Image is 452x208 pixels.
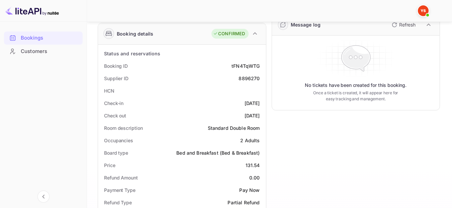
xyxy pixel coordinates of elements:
div: Bookings [21,34,79,42]
div: Status and reservations [104,50,160,57]
a: Customers [4,45,83,57]
img: Yandex Support [418,5,429,16]
div: Booking ID [104,62,128,69]
button: Collapse navigation [37,191,50,203]
div: Occupancies [104,137,133,144]
div: Price [104,162,115,169]
div: Partial Refund [228,199,260,206]
div: Check-in [104,100,123,107]
div: Room description [104,124,143,132]
div: Supplier ID [104,75,128,82]
div: HCN [104,87,114,94]
div: Booking details [117,30,153,37]
div: tFN4TqWTG [232,62,260,69]
div: Pay Now [239,187,260,194]
div: Standard Double Room [208,124,260,132]
div: 131.54 [246,162,260,169]
div: Bed and Breakfast (Bed & Breakfast) [176,149,260,156]
div: Refund Type [104,199,132,206]
div: Check out [104,112,126,119]
div: [DATE] [245,112,260,119]
button: Refresh [388,19,418,30]
p: No tickets have been created for this booking. [305,82,406,89]
div: Customers [4,45,83,58]
div: CONFIRMED [213,31,245,37]
div: Refund Amount [104,174,138,181]
div: Bookings [4,32,83,45]
div: [DATE] [245,100,260,107]
div: 2 Adults [240,137,260,144]
div: Customers [21,48,79,55]
div: 8896270 [239,75,260,82]
a: Bookings [4,32,83,44]
div: Board type [104,149,128,156]
img: LiteAPI logo [5,5,59,16]
p: Refresh [399,21,416,28]
p: Once a ticket is created, it will appear here for easy tracking and management. [311,90,400,102]
div: Message log [291,21,321,28]
div: 0.00 [249,174,260,181]
div: Payment Type [104,187,135,194]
